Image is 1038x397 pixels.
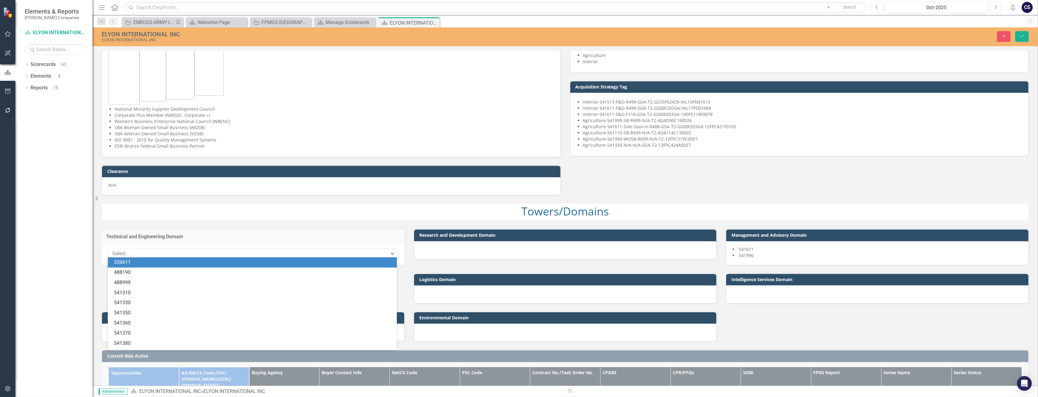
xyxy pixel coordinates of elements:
span: Search [843,5,857,10]
div: FPMSS-[GEOGRAPHIC_DATA]-SEAPORT-242467: (FINANCIAL AND PROGRAM MANAGEMENT SUPPORT SERVICES FPMSS ... [262,18,310,26]
div: ENBOSS-ARMY-ITES3 SB-221122 (Army National Guard ENBOSS Support Service Sustainment, Enhancement,... [133,18,174,26]
div: ELYON INTERNATIONAL INC [102,31,632,38]
div: 336611 [114,259,393,266]
li: Agriculture-561110-SB-R699-N/A-T2-AG6114C130002 [583,130,1022,136]
div: 488999 [114,279,393,286]
a: Welcome Page [187,18,246,26]
div: 63 [59,62,69,67]
li: SBA Veteran-Owned Small Business (VOSB) [115,131,554,137]
button: CS [1022,2,1033,13]
h3: Environmental Domain [419,315,713,320]
div: Manage Scorecards [326,18,374,26]
div: 541310 [114,289,393,297]
div: ELYON INTERNATIONAL INC [390,19,438,27]
div: ELYON INTERNATIONAL INC [203,388,265,394]
li: Agriculture-541611-Sole-Source-R408-GSA-T2-GS00F203GA 12FPC421F0105 [583,124,1022,130]
li: Corporate Plus Member (NMSDC, Corporate +) [115,112,554,118]
li: Interior [583,59,1022,65]
small: [PERSON_NAME] Companies [25,15,79,20]
div: 541350 [114,309,393,317]
li: Agriculture-561990-WOSB-R699-N/A-T2-12FPC319C0007 [583,136,1022,142]
span: Elements & Reports [25,8,79,15]
h3: Logistics Domain [419,277,713,282]
li: Agriculture-541330-N/A-N/A-GSA-T2-12FPC424A0027 [583,142,1022,148]
h3: Intelligence Services Domain [731,277,1025,282]
li: Interior-541513-F&O-R499-GSA-T2-GS35F0242V-INL15PD01613 [583,99,1022,105]
div: 8 [54,74,64,79]
a: Manage Scorecards [315,18,374,26]
li: ESRI Bronze Federal Small Business Partner [115,143,554,149]
h3: Facilities Domain [107,315,401,320]
div: Welcome Page [197,18,246,26]
h3: Technical and Engineering Domain [106,234,400,239]
a: Reports [31,84,48,92]
img: ClearPoint Strategy [3,7,14,18]
div: » [131,388,561,395]
span: Administrator [99,388,128,395]
div: 541370 [114,330,393,337]
a: ENBOSS-ARMY-ITES3 SB-221122 (Army National Guard ENBOSS Support Service Sustainment, Enhancement,... [123,18,174,26]
button: Search [834,3,865,12]
h3: Management and Advisory Domain [731,233,1025,237]
input: Search Below... [25,44,86,55]
li: Agriculture-541990-SB-R499-N/A-T2-AG4D90C160026 [583,117,1022,124]
div: 488190 [114,269,393,276]
div: Oct-2025 [887,4,986,11]
li: SBA Woman-Owned Small Business (WOSB) [115,125,554,131]
a: ELYON INTERNATIONAL INC [139,388,201,394]
li: Agriculture [583,52,1022,59]
div: ELYON INTERNATIONAL INC [102,38,632,42]
span: 541611 [739,246,754,252]
a: ELYON INTERNATIONAL INC [25,29,86,36]
h3: Acquisition Strategy Tag [576,84,1026,89]
a: Elements [31,73,51,80]
a: FPMSS-[GEOGRAPHIC_DATA]-SEAPORT-242467: (FINANCIAL AND PROGRAM MANAGEMENT SUPPORT SERVICES FPMSS ... [251,18,310,26]
li: Interior-541611-F&O-R499-GSA-T2-GS00F203GA-INL17PD01084 [583,105,1022,111]
input: Search ClearPoint... [125,2,867,13]
h3: Clearance [107,169,557,174]
button: Oct-2025 [885,2,988,13]
span: N/A [108,182,116,188]
li: National Minority Supplier Development Council [115,106,554,112]
a: Scorecards [31,61,56,68]
span: Towers/Domains [522,204,609,219]
li: Women’s Business Enterprise National Council (WBENC) [115,118,554,125]
li: ISO 9001 : 2015 for Quality Management Systems [115,137,554,143]
div: 541360 [114,320,393,327]
li: Interior-541611-F&O-F110-GSA-T2-GS00F203GA-140P5118F0078 [583,111,1022,117]
div: 541380 [114,340,393,347]
h3: Research and Development Domain [419,233,713,237]
span: 541990 [739,252,754,258]
div: Open Intercom Messenger [1017,376,1032,391]
div: 541330 [114,299,393,306]
div: 15 [51,85,61,90]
